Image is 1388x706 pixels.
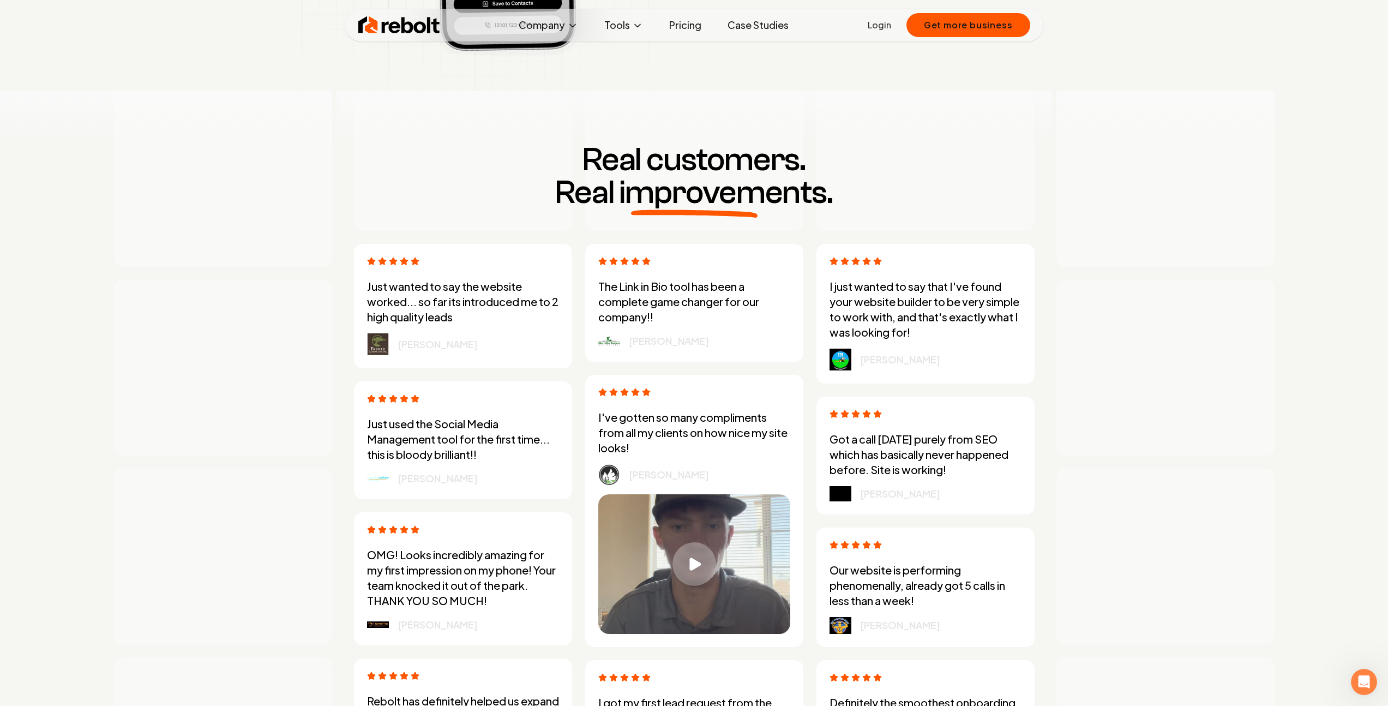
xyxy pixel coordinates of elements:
[830,279,1022,340] p: I just wanted to say that I've found your website builder to be very simple to work with, and tha...
[598,494,790,634] button: Play video
[860,486,940,501] p: [PERSON_NAME]
[367,333,389,355] img: logo
[555,176,832,209] span: Real improvements.
[367,547,559,608] p: OMG! Looks incredibly amazing for my first impression on my phone! Your team knocked it out of th...
[660,14,710,36] a: Pricing
[830,617,851,634] img: logo
[830,486,851,501] img: logo
[598,410,790,456] p: I've gotten so many compliments from all my clients on how nice my site looks!
[598,464,620,486] img: logo
[367,416,559,462] p: Just used the Social Media Management tool for the first time... this is bloody brilliant!!
[868,19,891,32] a: Login
[830,349,851,370] img: logo
[596,14,652,36] button: Tools
[1351,669,1377,695] iframe: Intercom live chat
[830,563,1022,608] p: Our website is performing phenomenally, already got 5 calls in less than a week!
[830,432,1022,477] p: Got a call [DATE] purely from SEO which has basically never happened before. Site is working!
[358,14,440,36] img: Rebolt Logo
[719,14,797,36] a: Case Studies
[598,336,620,346] img: logo
[367,621,389,628] img: logo
[367,279,559,325] p: Just wanted to say the website worked... so far its introduced me to 2 high quality leads
[598,279,790,325] p: The Link in Bio tool has been a complete game changer for our company!!
[398,337,478,352] p: [PERSON_NAME]
[510,14,587,36] button: Company
[367,476,389,481] img: logo
[629,333,709,349] p: [PERSON_NAME]
[906,13,1030,37] button: Get more business
[398,471,478,486] p: [PERSON_NAME]
[860,352,940,367] p: [PERSON_NAME]
[398,617,478,632] p: [PERSON_NAME]
[629,467,709,482] p: [PERSON_NAME]
[860,618,940,633] p: [PERSON_NAME]
[345,143,1043,209] h3: Real customers.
